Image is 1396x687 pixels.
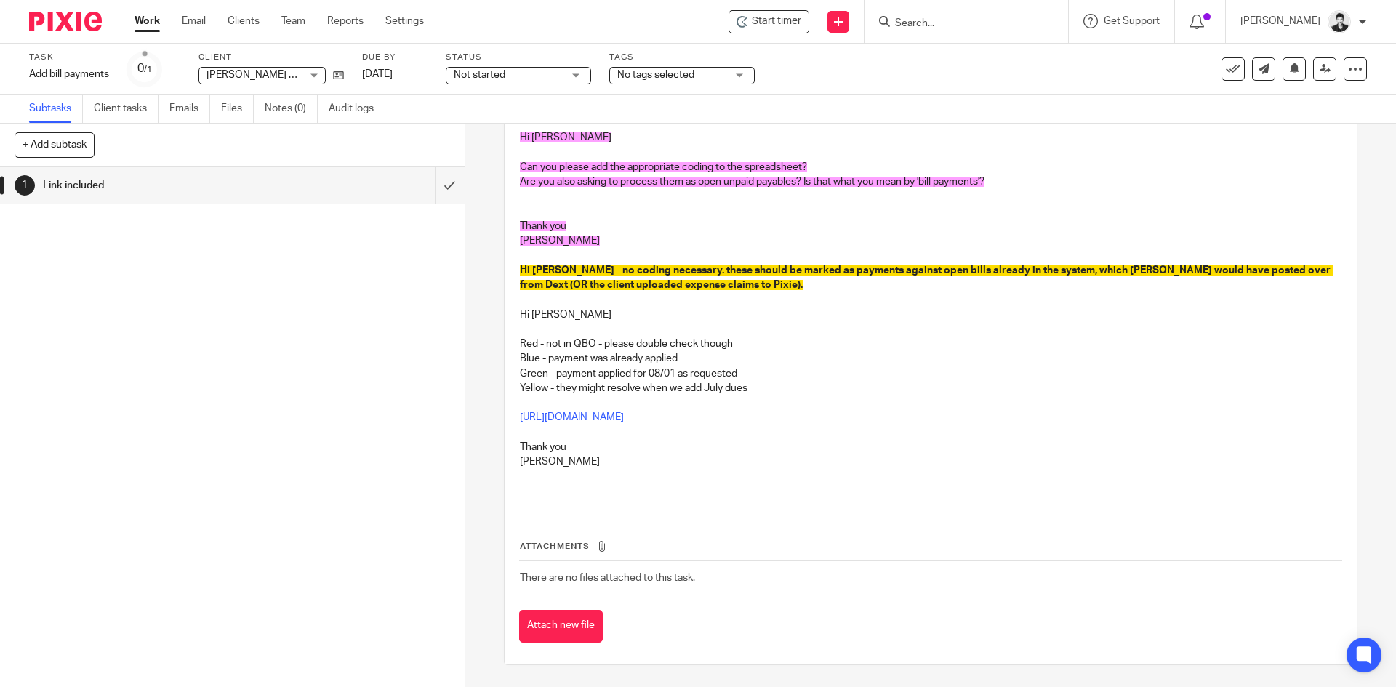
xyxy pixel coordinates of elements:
span: [PERSON_NAME] [520,236,600,246]
a: Clients [228,14,260,28]
a: Files [221,95,254,123]
input: Search [894,17,1024,31]
span: No tags selected [617,70,694,80]
span: Can you please add the appropriate coding to the spreadsheet? [520,162,807,172]
span: Not started [454,70,505,80]
span: Hi [PERSON_NAME] [520,132,611,142]
a: Audit logs [329,95,385,123]
label: Status [446,52,591,63]
span: Thank you [520,221,566,231]
label: Task [29,52,109,63]
a: [URL][DOMAIN_NAME] [520,412,624,422]
div: Elizabeth Bagshaw Clinic - Add bill payments [729,10,809,33]
div: Add bill payments [29,67,109,81]
h1: Link included [43,174,294,196]
p: Red - not in QBO - please double check though [520,337,1341,351]
a: Subtasks [29,95,83,123]
span: Get Support [1104,16,1160,26]
span: [DATE] [362,69,393,79]
label: Due by [362,52,428,63]
span: Start timer [752,14,801,29]
a: Reports [327,14,364,28]
p: Thank you [520,440,1341,454]
p: Green - payment applied for 08/01 as requested [520,366,1341,381]
span: Attachments [520,542,590,550]
a: Notes (0) [265,95,318,123]
a: Emails [169,95,210,123]
small: /1 [144,65,152,73]
img: Pixie [29,12,102,31]
a: Email [182,14,206,28]
span: Are you also asking to process them as open unpaid payables? Is that what you mean by 'bill payme... [520,177,984,187]
span: Hi [PERSON_NAME] - no coding necessary. these should be marked as payments against open bills alr... [520,265,1333,290]
label: Client [198,52,344,63]
span: There are no files attached to this task. [520,573,695,583]
button: + Add subtask [15,132,95,157]
p: Hi [PERSON_NAME] [520,308,1341,322]
label: Tags [609,52,755,63]
p: [PERSON_NAME] [1240,14,1320,28]
div: 1 [15,175,35,196]
p: Yellow - they might resolve when we add July dues [520,381,1341,395]
p: Blue - payment was already applied [520,351,1341,366]
div: 0 [137,60,152,77]
a: Settings [385,14,424,28]
a: Team [281,14,305,28]
button: Attach new file [519,610,603,643]
img: squarehead.jpg [1328,10,1351,33]
p: [PERSON_NAME] [520,454,1341,469]
a: Client tasks [94,95,159,123]
span: [PERSON_NAME] Clinic [206,70,314,80]
a: Work [135,14,160,28]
